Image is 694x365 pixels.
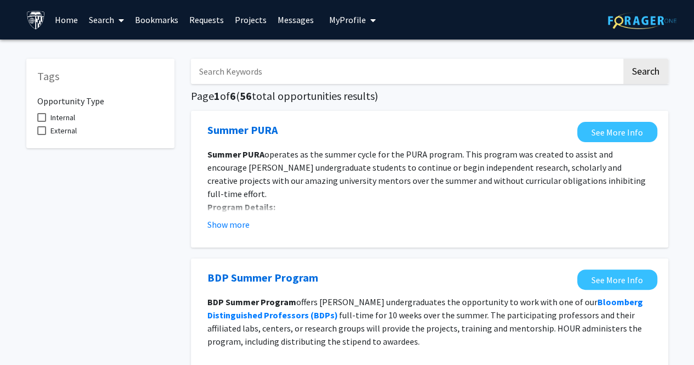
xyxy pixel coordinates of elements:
[207,149,646,199] span: operates as the summer cycle for the PURA program. This program was created to assist and encoura...
[608,12,676,29] img: ForagerOne Logo
[207,295,652,348] p: offers [PERSON_NAME] undergraduates the opportunity to work with one of our full-time for 10 week...
[207,218,250,231] button: Show more
[229,1,272,39] a: Projects
[49,1,83,39] a: Home
[214,89,220,103] span: 1
[191,59,622,84] input: Search Keywords
[207,122,278,138] a: Opens in a new tab
[207,149,264,160] strong: Summer PURA
[184,1,229,39] a: Requests
[8,316,47,357] iframe: Chat
[577,122,657,142] a: Opens in a new tab
[272,1,319,39] a: Messages
[37,70,163,83] h5: Tags
[623,59,668,84] button: Search
[207,269,318,286] a: Opens in a new tab
[240,89,252,103] span: 56
[50,111,75,124] span: Internal
[37,87,163,106] h6: Opportunity Type
[230,89,236,103] span: 6
[26,10,46,30] img: Johns Hopkins University Logo
[191,89,668,103] h5: Page of ( total opportunities results)
[50,124,77,137] span: External
[577,269,657,290] a: Opens in a new tab
[207,201,275,212] strong: Program Details:
[129,1,184,39] a: Bookmarks
[329,14,366,25] span: My Profile
[83,1,129,39] a: Search
[207,296,296,307] strong: BDP Summer Program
